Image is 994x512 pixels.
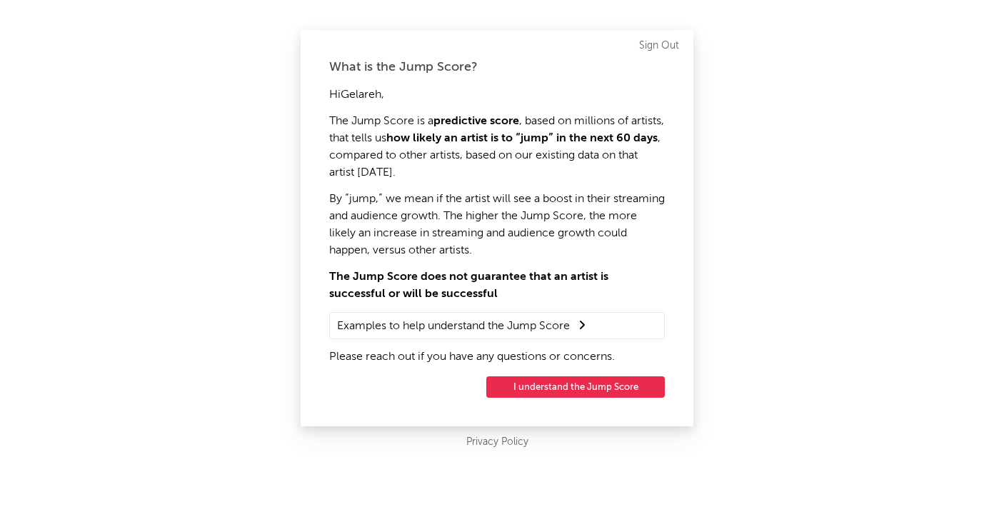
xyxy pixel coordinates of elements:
summary: Examples to help understand the Jump Score [337,316,657,335]
p: Hi Gelareh , [329,86,665,104]
strong: predictive score [433,116,519,127]
strong: how likely an artist is to “jump” in the next 60 days [386,133,658,144]
p: Please reach out if you have any questions or concerns. [329,348,665,366]
a: Privacy Policy [466,433,528,451]
strong: The Jump Score does not guarantee that an artist is successful or will be successful [329,271,608,300]
div: What is the Jump Score? [329,59,665,76]
a: Sign Out [639,37,679,54]
button: I understand the Jump Score [486,376,665,398]
p: The Jump Score is a , based on millions of artists, that tells us , compared to other artists, ba... [329,113,665,181]
p: By “jump,” we mean if the artist will see a boost in their streaming and audience growth. The hig... [329,191,665,259]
